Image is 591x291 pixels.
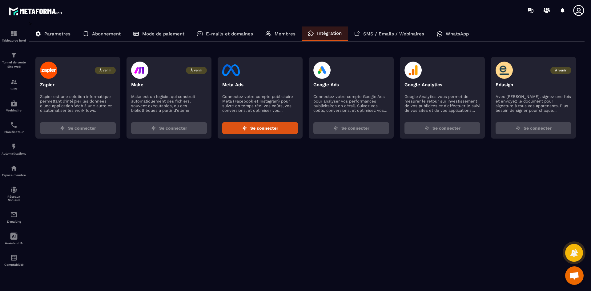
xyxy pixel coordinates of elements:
[40,94,116,113] p: Zapier est une solution informatique permettant d'intégrer les données d'une application Web à un...
[222,82,298,87] p: Meta Ads
[404,94,480,113] p: Google Analytics vous permet de mesurer le retour sur investissement de vos publicités et d'effec...
[68,125,96,131] span: Se connecter
[151,126,156,131] img: zap.8ac5aa27.svg
[404,82,480,87] p: Google Analytics
[317,30,342,36] p: Intégration
[2,241,26,245] p: Assistant IA
[131,82,207,87] p: Make
[250,125,278,131] span: Se connecter
[2,117,26,138] a: schedulerschedulerPlanificateur
[222,62,240,79] img: facebook-logo.eb727249.svg
[10,164,18,172] img: automations
[10,211,18,218] img: email
[2,95,26,117] a: automationsautomationsWebinaire
[131,62,148,79] img: make-logo.47d65c36.svg
[44,31,70,37] p: Paramètres
[341,125,369,131] span: Se connecter
[496,122,571,134] button: Se connecter
[142,31,184,37] p: Mode de paiement
[40,122,116,134] button: Se connecter
[2,60,26,69] p: Tunnel de vente Site web
[2,87,26,91] p: CRM
[2,195,26,202] p: Réseaux Sociaux
[222,122,298,134] button: Se connecter
[10,100,18,107] img: automations
[275,31,295,37] p: Membres
[10,143,18,150] img: automations
[550,67,571,74] span: À venir
[242,126,247,131] img: zap.8ac5aa27.svg
[424,126,429,131] img: zap.8ac5aa27.svg
[40,62,58,79] img: zapier-logo.003d59f5.svg
[313,62,331,79] img: google-ads-logo.4cdbfafa.svg
[2,25,26,47] a: formationformationTableau de bord
[363,31,424,37] p: SMS / Emails / Webinaires
[10,51,18,59] img: formation
[2,152,26,155] p: Automatisations
[404,122,480,134] button: Se connecter
[60,126,65,131] img: zap.8ac5aa27.svg
[496,94,571,113] p: Avec [PERSON_NAME], signez une fois et envoyez le document pour signature à tous vos apprenants. ...
[313,122,389,134] button: Se connecter
[2,220,26,223] p: E-mailing
[404,62,422,79] img: google-analytics-logo.594682c4.svg
[131,94,207,113] p: Make est un logiciel qui construit automatiquement des fichiers, souvent exécutables, ou des bibl...
[333,126,338,131] img: zap.8ac5aa27.svg
[2,39,26,42] p: Tableau de bord
[9,6,64,17] img: logo
[524,125,552,131] span: Se connecter
[10,121,18,129] img: scheduler
[222,94,298,113] p: Connectez votre compte publicitaire Meta (Facebook et Instagram) pour suivre en temps réel vos co...
[95,67,116,74] span: À venir
[313,82,389,87] p: Google Ads
[496,82,571,87] p: Edusign
[10,254,18,261] img: accountant
[2,173,26,177] p: Espace membre
[2,109,26,112] p: Webinaire
[565,266,584,285] div: Ouvrir le chat
[432,125,460,131] span: Se connecter
[10,30,18,37] img: formation
[131,122,207,134] button: Se connecter
[2,206,26,228] a: emailemailE-mailing
[446,31,469,37] p: WhatsApp
[2,263,26,266] p: Comptabilité
[516,126,521,131] img: zap.8ac5aa27.svg
[2,47,26,74] a: formationformationTunnel de vente Site web
[2,138,26,160] a: automationsautomationsAutomatisations
[2,181,26,206] a: social-networksocial-networkRéseaux Sociaux
[159,125,187,131] span: Se connecter
[496,62,513,79] img: edusign-logo.5fe905fa.svg
[2,130,26,134] p: Planificateur
[186,67,207,74] span: À venir
[2,74,26,95] a: formationformationCRM
[29,21,585,148] div: >
[92,31,121,37] p: Abonnement
[206,31,253,37] p: E-mails et domaines
[2,228,26,249] a: Assistant IA
[40,82,116,87] p: Zapier
[10,78,18,86] img: formation
[313,94,389,113] p: Connectez votre compte Google Ads pour analyser vos performances publicitaires en détail. Suivez ...
[2,249,26,271] a: accountantaccountantComptabilité
[10,186,18,193] img: social-network
[2,160,26,181] a: automationsautomationsEspace membre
